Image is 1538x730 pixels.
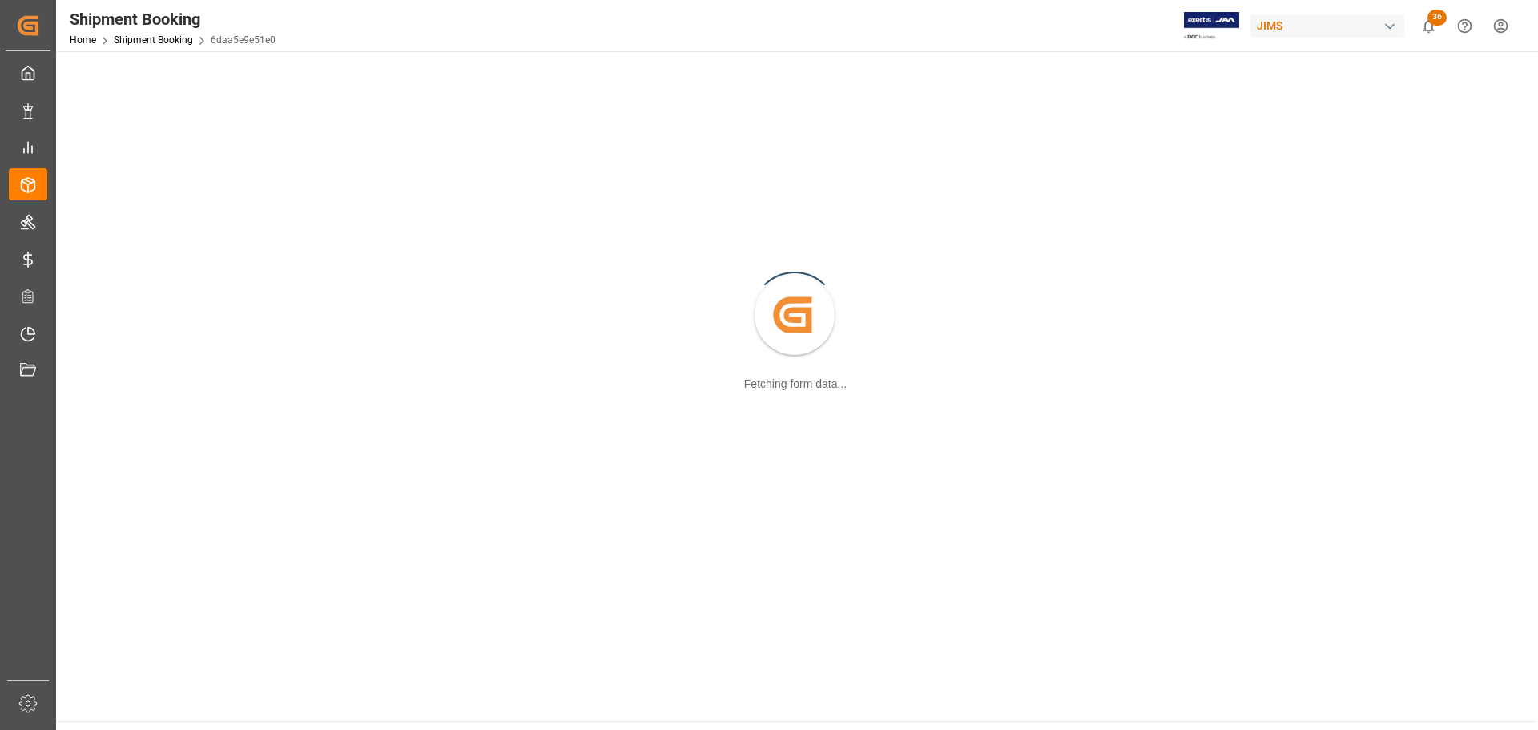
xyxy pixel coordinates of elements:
div: Fetching form data... [744,376,847,393]
a: Shipment Booking [114,34,193,46]
a: Home [70,34,96,46]
span: 36 [1427,10,1447,26]
div: Shipment Booking [70,7,276,31]
button: show 36 new notifications [1411,8,1447,44]
button: Help Center [1447,8,1483,44]
button: JIMS [1250,10,1411,41]
img: Exertis%20JAM%20-%20Email%20Logo.jpg_1722504956.jpg [1184,12,1239,40]
div: JIMS [1250,14,1404,38]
